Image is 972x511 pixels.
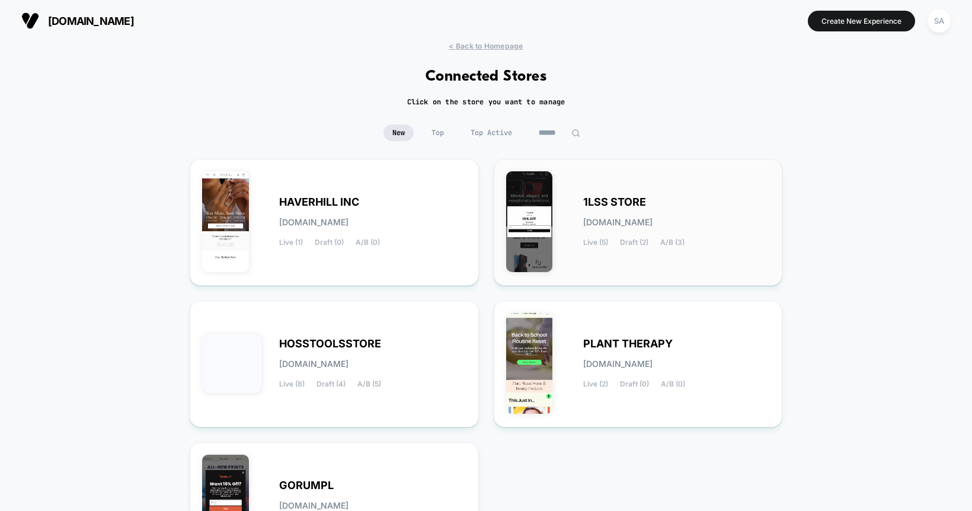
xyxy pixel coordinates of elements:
span: [DOMAIN_NAME] [583,360,653,368]
span: Draft (0) [315,238,344,247]
span: Top [423,124,453,141]
button: Create New Experience [808,11,915,31]
h2: Click on the store you want to manage [407,97,565,107]
img: Visually logo [21,12,39,30]
span: Live (2) [583,380,608,388]
span: Live (1) [279,238,303,247]
button: [DOMAIN_NAME] [18,11,138,30]
span: HOSSTOOLSSTORE [279,340,381,348]
span: New [383,124,414,141]
img: HOSSTOOLSSTORE [202,334,261,393]
img: edit [571,129,580,138]
h1: Connected Stores [426,68,547,85]
span: PLANT THERAPY [583,340,673,348]
img: 1LSS_STORE [506,171,553,272]
span: Live (8) [279,380,305,388]
span: 1LSS STORE [583,198,646,206]
img: HAVERHILL_INC [202,171,249,272]
span: Draft (2) [620,238,648,247]
span: A/B (0) [661,380,685,388]
span: Draft (0) [620,380,649,388]
span: [DOMAIN_NAME] [48,15,134,27]
span: [DOMAIN_NAME] [279,502,348,510]
span: GORUMPL [279,481,334,490]
span: HAVERHILL INC [279,198,359,206]
span: [DOMAIN_NAME] [583,218,653,226]
span: [DOMAIN_NAME] [279,360,348,368]
span: < Back to Homepage [449,41,523,50]
span: A/B (0) [356,238,380,247]
img: PLANT_THERAPY [506,313,553,414]
span: Top Active [462,124,521,141]
span: A/B (3) [660,238,685,247]
div: SA [928,9,951,33]
span: Draft (4) [316,380,346,388]
span: A/B (5) [357,380,381,388]
button: SA [924,9,954,33]
span: Live (5) [583,238,608,247]
span: [DOMAIN_NAME] [279,218,348,226]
